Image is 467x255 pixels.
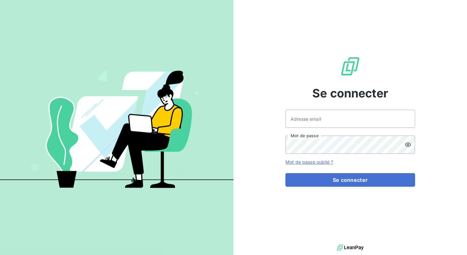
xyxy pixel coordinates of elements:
[340,56,361,77] img: Logo LeanPay
[312,84,388,102] span: Se connecter
[285,159,333,165] a: Mot de passe oublié ?
[285,110,415,128] input: placeholder
[337,243,364,252] img: logo
[285,173,415,187] button: Se connecter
